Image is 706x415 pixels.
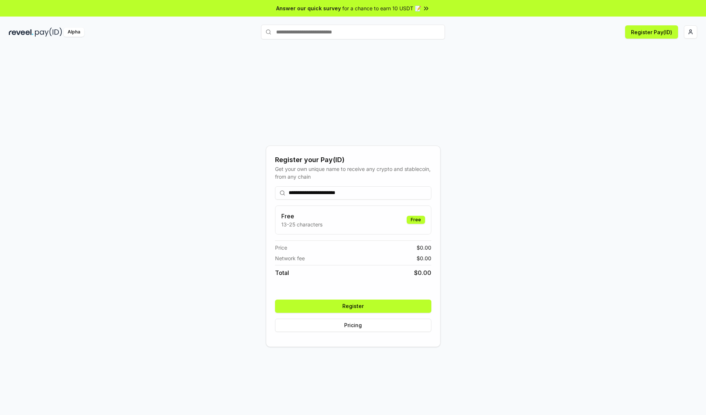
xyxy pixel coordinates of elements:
[276,4,341,12] span: Answer our quick survey
[35,28,62,37] img: pay_id
[275,165,431,180] div: Get your own unique name to receive any crypto and stablecoin, from any chain
[64,28,84,37] div: Alpha
[417,254,431,262] span: $ 0.00
[275,268,289,277] span: Total
[275,155,431,165] div: Register your Pay(ID)
[281,221,322,228] p: 13-25 characters
[625,25,678,39] button: Register Pay(ID)
[281,212,322,221] h3: Free
[342,4,421,12] span: for a chance to earn 10 USDT 📝
[275,244,287,251] span: Price
[275,319,431,332] button: Pricing
[275,300,431,313] button: Register
[275,254,305,262] span: Network fee
[417,244,431,251] span: $ 0.00
[407,216,425,224] div: Free
[9,28,33,37] img: reveel_dark
[414,268,431,277] span: $ 0.00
